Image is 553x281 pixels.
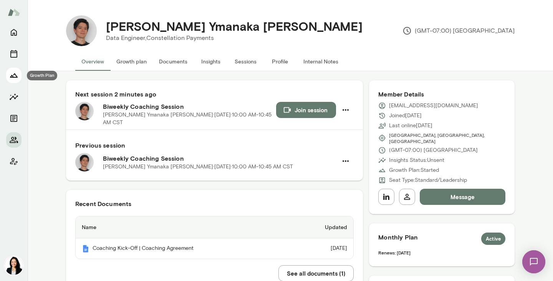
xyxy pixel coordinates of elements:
[389,102,478,110] p: [EMAIL_ADDRESS][DOMAIN_NAME]
[5,256,23,275] img: Monica Aggarwal
[378,90,505,99] h6: Member Details
[194,52,228,71] button: Insights
[110,52,153,71] button: Growth plan
[481,235,505,243] span: Active
[75,141,354,150] h6: Previous session
[76,238,293,259] th: Coaching Kick-Off | Coaching Agreement
[389,156,444,164] p: Insights Status: Unsent
[8,5,20,20] img: Mento
[389,176,467,184] p: Seat Type: Standard/Leadership
[75,90,354,99] h6: Next session 2 minutes ago
[228,52,263,71] button: Sessions
[106,33,363,43] p: Data Engineer, Constellation Payments
[6,46,22,62] button: Sessions
[6,89,22,105] button: Insights
[106,19,363,33] h4: [PERSON_NAME] Ymanaka [PERSON_NAME]
[6,154,22,169] button: Client app
[378,250,411,255] span: Renews: [DATE]
[153,52,194,71] button: Documents
[27,71,57,80] div: Growth Plan
[6,132,22,148] button: Members
[66,15,97,46] img: Mateus Ymanaka Barretto
[75,52,110,71] button: Overview
[297,52,344,71] button: Internal Notes
[76,216,293,238] th: Name
[82,245,89,253] img: Mento
[420,189,505,205] button: Message
[75,199,354,208] h6: Recent Documents
[293,216,354,238] th: Updated
[103,102,276,111] h6: Biweekly Coaching Session
[293,238,354,259] td: [DATE]
[6,68,22,83] button: Growth Plan
[389,166,439,174] p: Growth Plan: Started
[389,122,432,130] p: Last online [DATE]
[103,163,293,171] p: [PERSON_NAME] Ymanaka [PERSON_NAME] · [DATE] · 10:00 AM-10:45 AM CST
[378,233,505,245] h6: Monthly Plan
[389,132,505,144] span: [GEOGRAPHIC_DATA], [GEOGRAPHIC_DATA], [GEOGRAPHIC_DATA]
[276,102,336,118] button: Join session
[6,25,22,40] button: Home
[402,26,515,35] p: (GMT-07:00) [GEOGRAPHIC_DATA]
[103,154,338,163] h6: Biweekly Coaching Session
[389,112,422,120] p: Joined [DATE]
[6,111,22,126] button: Documents
[389,146,478,154] p: (GMT-07:00) [GEOGRAPHIC_DATA]
[263,52,297,71] button: Profile
[103,111,276,126] p: [PERSON_NAME] Ymanaka [PERSON_NAME] · [DATE] · 10:00 AM-10:45 AM CST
